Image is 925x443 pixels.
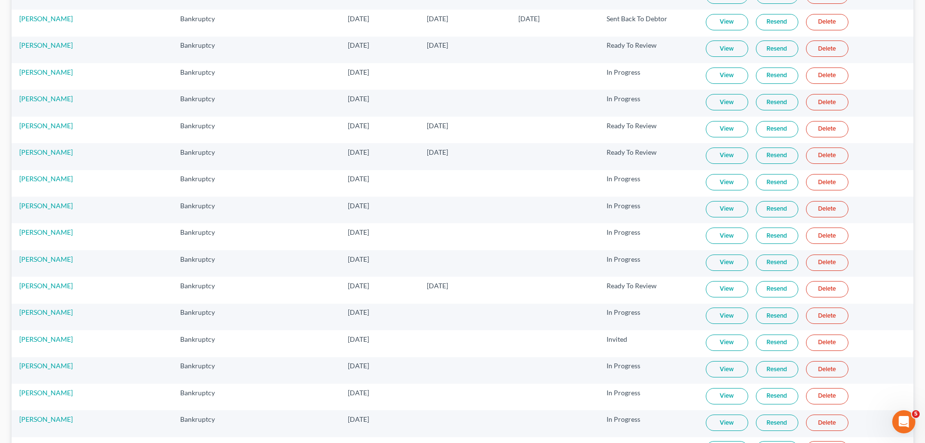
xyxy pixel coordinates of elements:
a: Delete [806,335,848,351]
a: Resend [756,415,798,431]
td: Bankruptcy [172,357,251,384]
a: [PERSON_NAME] [19,148,73,156]
a: View [706,148,748,164]
a: Resend [756,14,798,30]
span: [DATE] [348,389,369,397]
a: Resend [756,228,798,244]
a: Delete [806,201,848,217]
a: [PERSON_NAME] [19,94,73,103]
a: Delete [806,255,848,271]
a: [PERSON_NAME] [19,68,73,76]
td: Sent Back To Debtor [599,10,698,36]
td: In Progress [599,384,698,410]
a: [PERSON_NAME] [19,335,73,343]
a: View [706,174,748,190]
span: [DATE] [348,94,369,103]
td: In Progress [599,357,698,384]
span: [DATE] [348,148,369,156]
a: Resend [756,335,798,351]
td: Ready To Review [599,37,698,63]
a: Resend [756,40,798,57]
a: [PERSON_NAME] [19,228,73,236]
td: Bankruptcy [172,197,251,223]
a: View [706,201,748,217]
a: View [706,335,748,351]
span: [DATE] [348,201,369,210]
span: [DATE] [348,282,369,290]
a: Delete [806,67,848,84]
td: In Progress [599,223,698,250]
a: Delete [806,415,848,431]
a: [PERSON_NAME] [19,282,73,290]
span: [DATE] [348,121,369,130]
td: Bankruptcy [172,304,251,330]
span: [DATE] [518,14,540,23]
span: [DATE] [427,121,448,130]
a: View [706,388,748,404]
a: Delete [806,40,848,57]
td: In Progress [599,250,698,277]
a: Resend [756,174,798,190]
td: Bankruptcy [172,10,251,36]
td: In Progress [599,304,698,330]
td: In Progress [599,197,698,223]
td: Bankruptcy [172,277,251,303]
td: Invited [599,330,698,357]
a: Delete [806,308,848,324]
td: Bankruptcy [172,117,251,143]
a: Resend [756,121,798,137]
a: Delete [806,14,848,30]
span: [DATE] [348,41,369,49]
td: Ready To Review [599,277,698,303]
iframe: Intercom live chat [892,410,915,433]
td: In Progress [599,170,698,197]
td: Ready To Review [599,117,698,143]
a: View [706,228,748,244]
a: [PERSON_NAME] [19,415,73,423]
span: [DATE] [348,308,369,316]
a: [PERSON_NAME] [19,175,73,183]
span: [DATE] [348,14,369,23]
span: [DATE] [348,335,369,343]
a: Resend [756,201,798,217]
a: Resend [756,94,798,110]
td: Bankruptcy [172,384,251,410]
a: Resend [756,361,798,377]
td: Bankruptcy [172,223,251,250]
span: [DATE] [348,255,369,263]
a: [PERSON_NAME] [19,41,73,49]
span: [DATE] [348,362,369,370]
a: Resend [756,67,798,84]
td: Bankruptcy [172,410,251,437]
span: [DATE] [427,41,448,49]
span: [DATE] [427,148,448,156]
span: [DATE] [348,175,369,183]
td: Bankruptcy [172,330,251,357]
a: [PERSON_NAME] [19,255,73,263]
a: Delete [806,94,848,110]
a: View [706,255,748,271]
span: [DATE] [348,228,369,236]
a: Delete [806,174,848,190]
a: Resend [756,308,798,324]
a: Resend [756,148,798,164]
a: View [706,14,748,30]
td: Bankruptcy [172,170,251,197]
td: In Progress [599,410,698,437]
td: In Progress [599,90,698,116]
a: Delete [806,281,848,297]
td: Bankruptcy [172,250,251,277]
a: Delete [806,388,848,404]
a: Delete [806,148,848,164]
a: Delete [806,361,848,377]
td: Ready To Review [599,143,698,170]
td: Bankruptcy [172,143,251,170]
span: [DATE] [348,68,369,76]
a: View [706,121,748,137]
td: Bankruptcy [172,63,251,90]
a: [PERSON_NAME] [19,14,73,23]
a: View [706,94,748,110]
a: [PERSON_NAME] [19,389,73,397]
span: 5 [912,410,920,418]
a: [PERSON_NAME] [19,121,73,130]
